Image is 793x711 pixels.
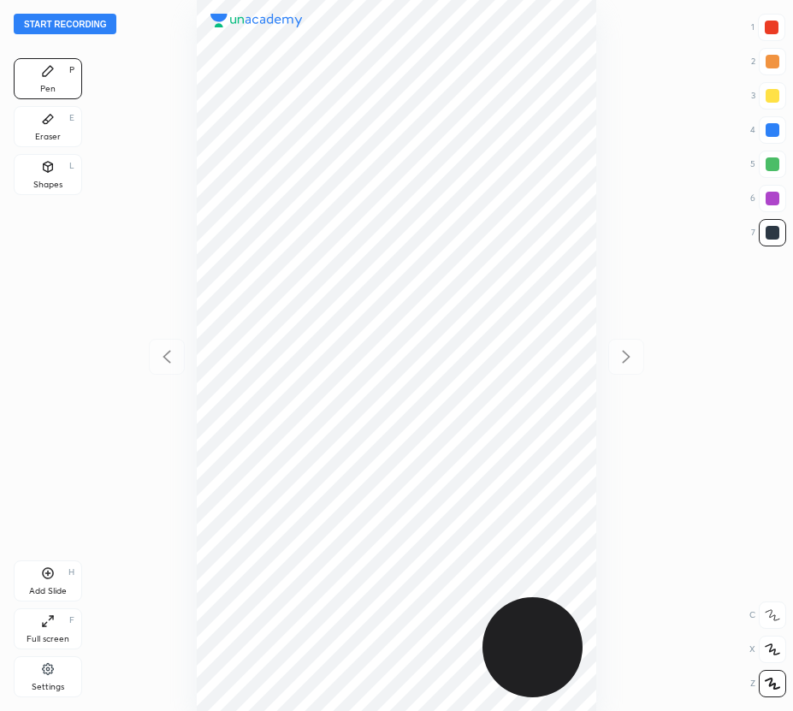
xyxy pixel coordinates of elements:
[69,616,74,625] div: F
[750,151,786,178] div: 5
[35,133,61,141] div: Eraser
[751,14,785,41] div: 1
[750,116,786,144] div: 4
[32,683,64,691] div: Settings
[751,82,786,110] div: 3
[40,85,56,93] div: Pen
[210,14,303,27] img: logo.38c385cc.svg
[751,48,786,75] div: 2
[33,181,62,189] div: Shapes
[749,636,786,663] div: X
[69,162,74,170] div: L
[69,66,74,74] div: P
[69,114,74,122] div: E
[14,14,116,34] button: Start recording
[751,219,786,246] div: 7
[749,601,786,629] div: C
[68,568,74,577] div: H
[29,587,67,595] div: Add Slide
[27,635,69,643] div: Full screen
[750,185,786,212] div: 6
[750,670,786,697] div: Z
